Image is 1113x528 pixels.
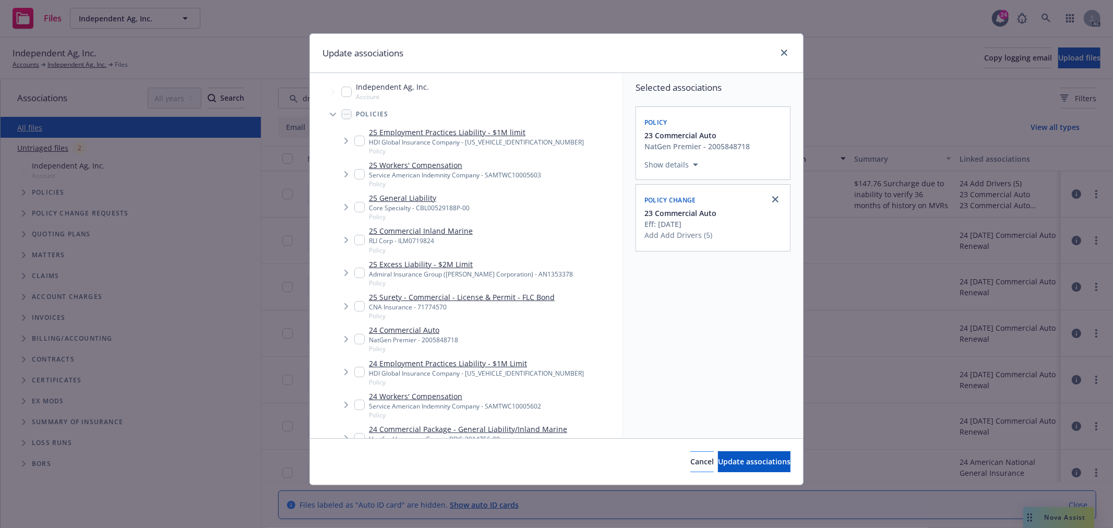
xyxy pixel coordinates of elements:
a: 24 Commercial Package - General Liability/Inland Marine [369,424,567,435]
button: Cancel [690,451,714,472]
a: 25 General Liability [369,193,470,203]
span: Policy [369,147,584,155]
span: Policy [369,179,541,188]
a: 25 Surety - Commercial - License & Permit - FLC Bond [369,292,555,303]
a: 25 Commercial Inland Marine [369,225,473,236]
div: Add Add Drivers (5) [644,230,716,241]
div: Service American Indemnity Company - SAMTWC10005602 [369,402,541,411]
a: close [769,193,782,206]
a: 25 Employment Practices Liability - $1M limit [369,127,584,138]
span: 23 Commercial Auto [644,130,716,141]
span: Update associations [718,457,791,466]
a: 25 Excess Liability - $2M Limit [369,259,573,270]
div: Core Specialty - CBL00529188P-00 [369,203,470,212]
a: 24 Commercial Auto [369,325,458,335]
a: close [778,46,791,59]
span: Policy [369,378,584,387]
span: Policy [369,279,573,287]
span: Policy [369,212,470,221]
span: Policy [369,311,555,320]
div: Eff: [DATE] [644,219,716,230]
button: 23 Commercial Auto [644,130,750,141]
span: Policy [369,246,473,255]
a: 25 Workers' Compensation [369,160,541,171]
div: HDI Global Insurance Company - [US_VEHICLE_IDENTIFICATION_NUMBER] [369,138,584,147]
button: Show details [640,159,702,171]
span: Policy [644,118,667,127]
span: Policy [369,344,458,353]
div: NatGen Premier - 2005848718 [369,335,458,344]
h1: Update associations [322,46,403,60]
div: Hartford Insurance Group - BDG-3014756-09 [369,435,567,443]
div: Admiral Insurance Group ([PERSON_NAME] Corporation) - AN1353378 [369,270,573,279]
div: RLI Corp - ILM0719824 [369,236,473,245]
span: Account [356,92,429,101]
button: 23 Commercial Auto [644,208,716,219]
div: NatGen Premier - 2005848718 [644,141,750,152]
button: Update associations [718,451,791,472]
span: Policy [369,411,541,419]
a: 24 Workers' Compensation [369,391,541,402]
a: 24 Employment Practices Liability - $1M Limit [369,358,584,369]
div: HDI Global Insurance Company - [US_VEHICLE_IDENTIFICATION_NUMBER] [369,369,584,378]
span: Selected associations [636,81,791,94]
span: Policy change [644,196,696,205]
span: Policies [356,111,389,117]
span: Cancel [690,457,714,466]
span: Independent Ag, Inc. [356,81,429,92]
div: Service American Indemnity Company - SAMTWC10005603 [369,171,541,179]
div: CNA Insurance - 71774570 [369,303,555,311]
